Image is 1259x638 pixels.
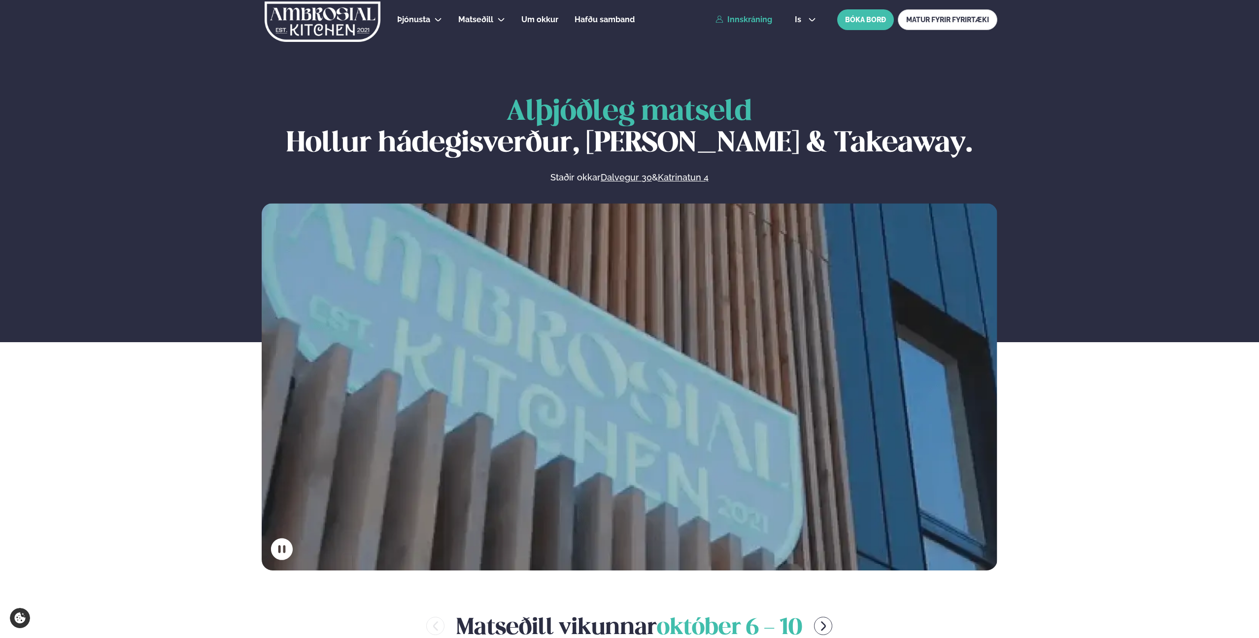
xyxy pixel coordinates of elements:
[264,1,381,42] img: logo
[458,15,493,24] span: Matseðill
[507,99,752,126] span: Alþjóðleg matseld
[443,172,816,183] p: Staðir okkar &
[262,97,997,160] h1: Hollur hádegisverður, [PERSON_NAME] & Takeaway.
[814,617,832,635] button: menu-btn-right
[575,14,635,26] a: Hafðu samband
[426,617,444,635] button: menu-btn-left
[575,15,635,24] span: Hafðu samband
[458,14,493,26] a: Matseðill
[397,14,430,26] a: Þjónusta
[795,16,804,24] span: is
[521,15,558,24] span: Um okkur
[658,172,709,183] a: Katrinatun 4
[898,9,997,30] a: MATUR FYRIR FYRIRTÆKI
[10,608,30,628] a: Cookie settings
[837,9,894,30] button: BÓKA BORÐ
[521,14,558,26] a: Um okkur
[601,172,652,183] a: Dalvegur 30
[787,16,824,24] button: is
[397,15,430,24] span: Þjónusta
[715,15,772,24] a: Innskráning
